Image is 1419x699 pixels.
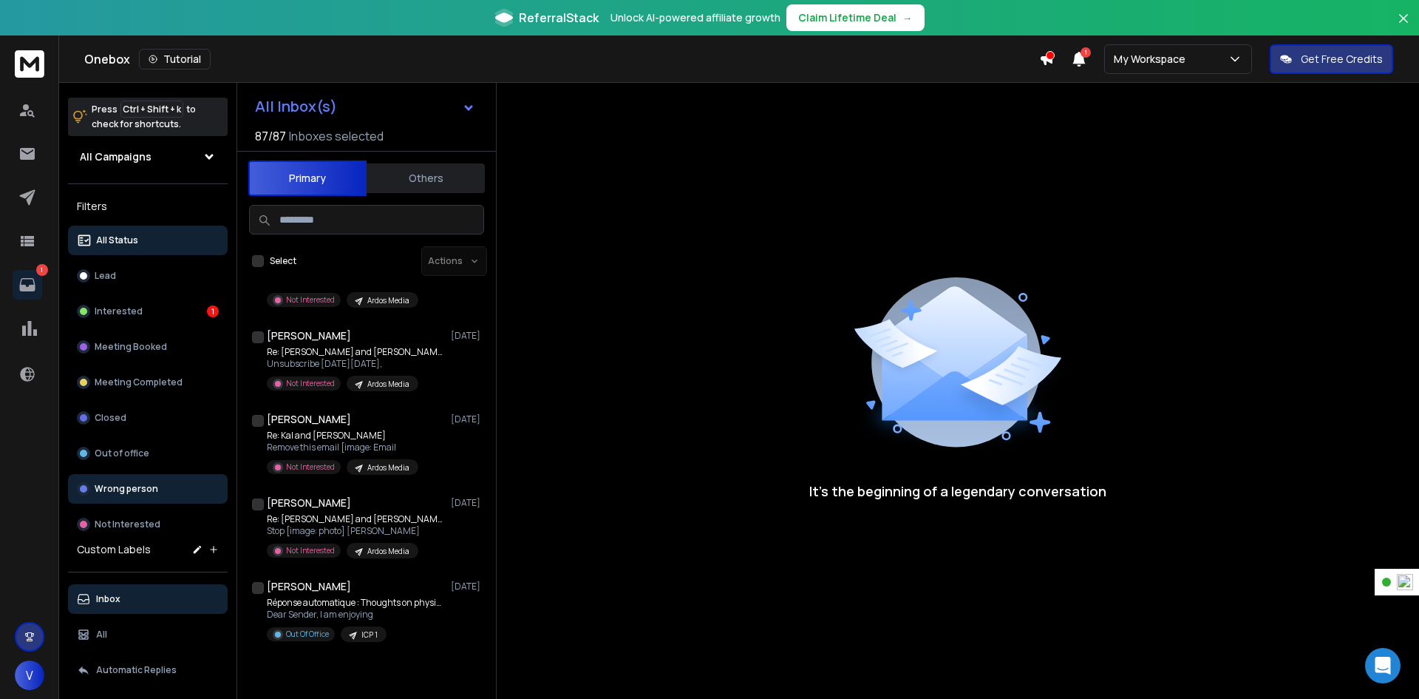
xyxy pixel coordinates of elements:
[1365,648,1401,683] div: Open Intercom Messenger
[80,149,152,164] h1: All Campaigns
[96,234,138,246] p: All Status
[68,261,228,291] button: Lead
[95,341,167,353] p: Meeting Booked
[361,629,378,641] p: ICP 1
[95,448,149,459] p: Out of office
[68,332,228,362] button: Meeting Booked
[95,483,158,495] p: Wrong person
[267,609,444,621] p: Dear Sender, I am enjoying
[95,519,160,530] p: Not Interested
[367,162,485,195] button: Others
[267,525,444,537] p: Stop [image: photo] [PERSON_NAME]
[286,545,335,556] p: Not Interested
[267,579,351,594] h1: [PERSON_NAME]
[786,4,925,31] button: Claim Lifetime Deal→
[255,127,286,145] span: 87 / 87
[367,295,409,306] p: Ardos Media
[68,510,228,539] button: Not Interested
[1081,47,1091,58] span: 1
[1394,9,1413,44] button: Close banner
[68,196,228,217] h3: Filters
[267,358,444,370] p: Unsubscribe [DATE][DATE],
[451,330,484,342] p: [DATE]
[451,497,484,509] p: [DATE]
[68,655,228,685] button: Automatic Replies
[92,102,196,132] p: Press to check for shortcuts.
[267,328,351,343] h1: [PERSON_NAME]
[267,496,351,510] h1: [PERSON_NAME]
[77,542,151,557] h3: Custom Labels
[519,9,599,27] span: ReferralStack
[1114,52,1191,67] p: My Workspace
[286,629,329,640] p: Out Of Office
[1301,52,1383,67] p: Get Free Credits
[120,101,183,118] span: Ctrl + Shift + k
[13,270,42,300] a: 1
[68,297,228,326] button: Interested1
[95,270,116,282] p: Lead
[84,49,1039,70] div: Onebox
[248,161,367,196] button: Primary
[96,593,120,605] p: Inbox
[451,581,484,592] p: [DATE]
[267,442,418,453] p: Remove this email [image: Email
[68,474,228,504] button: Wrong person
[809,481,1106,502] p: It’s the beginning of a legendary conversation
[68,226,228,255] button: All Status
[286,462,335,473] p: Not Interested
[267,346,444,358] p: Re: [PERSON_NAME] and [PERSON_NAME]
[1270,44,1393,74] button: Get Free Credits
[367,379,409,390] p: Ardos Media
[610,10,780,25] p: Unlock AI-powered affiliate growth
[267,412,351,427] h1: [PERSON_NAME]
[95,376,183,388] p: Meeting Completed
[451,413,484,425] p: [DATE]
[367,546,409,557] p: Ardos Media
[68,368,228,397] button: Meeting Completed
[267,597,444,609] p: Réponse automatique : Thoughts on physician
[139,49,211,70] button: Tutorial
[243,92,487,121] button: All Inbox(s)
[68,620,228,649] button: All
[286,294,335,305] p: Not Interested
[289,127,384,145] h3: Inboxes selected
[270,255,296,267] label: Select
[267,430,418,442] p: Re: Kal and [PERSON_NAME]
[96,629,107,641] p: All
[68,142,228,172] button: All Campaigns
[15,661,44,690] button: V
[36,264,48,276] p: 1
[68,584,228,614] button: Inbox
[68,403,228,433] button: Closed
[902,10,913,25] span: →
[95,305,143,317] p: Interested
[267,513,444,525] p: Re: [PERSON_NAME] and [PERSON_NAME]
[255,99,337,114] h1: All Inbox(s)
[95,412,126,424] p: Closed
[367,462,409,473] p: Ardos Media
[207,305,219,317] div: 1
[68,439,228,468] button: Out of office
[286,378,335,389] p: Not Interested
[96,664,177,676] p: Automatic Replies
